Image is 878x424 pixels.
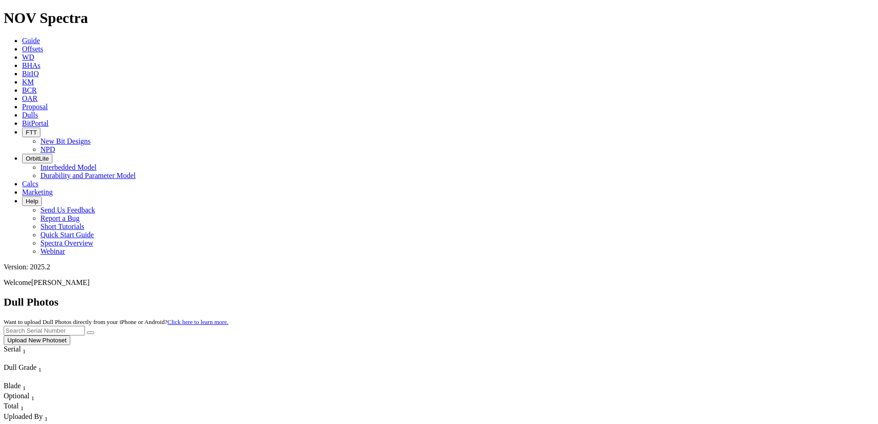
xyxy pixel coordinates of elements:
[26,129,37,136] span: FTT
[4,392,36,402] div: Sort None
[23,348,26,355] sub: 1
[22,154,52,163] button: OrbitLite
[4,402,36,412] div: Sort None
[22,119,49,127] a: BitPortal
[40,223,84,230] a: Short Tutorials
[4,402,19,410] span: Total
[22,86,37,94] a: BCR
[22,61,40,69] a: BHAs
[22,45,43,53] a: Offsets
[22,103,48,111] a: Proposal
[4,374,68,382] div: Column Menu
[4,335,70,345] button: Upload New Photoset
[31,279,90,286] span: [PERSON_NAME]
[21,405,24,412] sub: 1
[4,279,874,287] p: Welcome
[40,172,136,179] a: Durability and Parameter Model
[4,345,21,353] span: Serial
[31,392,34,400] span: Sort None
[40,137,90,145] a: New Bit Designs
[40,163,96,171] a: Interbedded Model
[40,231,94,239] a: Quick Start Guide
[26,198,38,205] span: Help
[23,382,26,390] span: Sort None
[4,392,29,400] span: Optional
[22,70,39,78] a: BitIQ
[26,155,49,162] span: OrbitLite
[31,395,34,402] sub: 1
[4,382,36,392] div: Blade Sort None
[22,95,38,102] a: OAR
[4,363,68,374] div: Dull Grade Sort None
[4,413,90,423] div: Uploaded By Sort None
[39,363,42,371] span: Sort None
[4,263,874,271] div: Version: 2025.2
[4,355,43,363] div: Column Menu
[4,296,874,308] h2: Dull Photos
[4,392,36,402] div: Optional Sort None
[22,53,34,61] a: WD
[4,382,36,392] div: Sort None
[40,239,93,247] a: Spectra Overview
[4,402,36,412] div: Total Sort None
[4,363,68,382] div: Sort None
[45,413,48,420] span: Sort None
[40,145,55,153] a: NPD
[4,318,228,325] small: Want to upload Dull Photos directly from your iPhone or Android?
[4,363,37,371] span: Dull Grade
[40,206,95,214] a: Send Us Feedback
[22,188,53,196] a: Marketing
[45,415,48,422] sub: 1
[4,382,21,390] span: Blade
[23,345,26,353] span: Sort None
[21,402,24,410] span: Sort None
[4,345,43,355] div: Serial Sort None
[4,10,874,27] h1: NOV Spectra
[4,326,85,335] input: Search Serial Number
[22,111,38,119] a: Dulls
[40,247,65,255] a: Webinar
[23,385,26,391] sub: 1
[40,214,79,222] a: Report a Bug
[22,180,39,188] a: Calcs
[22,196,42,206] button: Help
[22,37,40,45] a: Guide
[39,366,42,373] sub: 1
[4,413,43,420] span: Uploaded By
[168,318,229,325] a: Click here to learn more.
[22,78,34,86] a: KM
[4,345,43,363] div: Sort None
[22,128,40,137] button: FTT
